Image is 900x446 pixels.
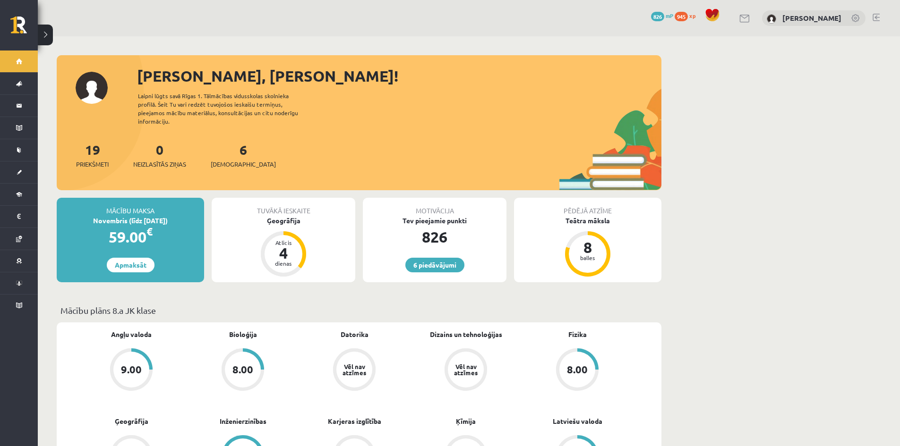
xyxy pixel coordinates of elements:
span: mP [666,12,673,19]
a: 0Neizlasītās ziņas [133,141,186,169]
a: 8.00 [187,348,299,393]
a: Bioloģija [229,329,257,339]
a: Ģeogrāfija [115,416,148,426]
a: Fizika [568,329,587,339]
a: 6 piedāvājumi [405,258,464,272]
span: Neizlasītās ziņas [133,160,186,169]
div: 8 [574,240,602,255]
div: 4 [269,245,298,261]
a: Angļu valoda [111,329,152,339]
div: Laipni lūgts savā Rīgas 1. Tālmācības vidusskolas skolnieka profilā. Šeit Tu vari redzēt tuvojošo... [138,92,315,126]
a: 9.00 [76,348,187,393]
div: Tuvākā ieskaite [212,198,355,216]
a: Latviešu valoda [553,416,602,426]
div: Ģeogrāfija [212,216,355,226]
span: [DEMOGRAPHIC_DATA] [211,160,276,169]
div: dienas [269,261,298,266]
span: 945 [675,12,688,21]
a: 8.00 [522,348,633,393]
a: 945 xp [675,12,700,19]
div: 8.00 [567,364,588,375]
span: 826 [651,12,664,21]
a: Vēl nav atzīmes [299,348,410,393]
span: xp [689,12,695,19]
a: Inženierzinības [220,416,266,426]
div: 9.00 [121,364,142,375]
a: Apmaksāt [107,258,154,272]
a: 19Priekšmeti [76,141,109,169]
span: € [146,225,153,238]
a: Rīgas 1. Tālmācības vidusskola [10,17,38,40]
a: 826 mP [651,12,673,19]
img: Margarita Borsa [767,14,776,24]
a: Vēl nav atzīmes [410,348,522,393]
div: Novembris (līdz [DATE]) [57,216,204,226]
div: 826 [363,226,506,248]
div: Tev pieejamie punkti [363,216,506,226]
a: Ģeogrāfija Atlicis 4 dienas [212,216,355,278]
div: Mācību maksa [57,198,204,216]
div: [PERSON_NAME], [PERSON_NAME]! [137,65,661,87]
a: 6[DEMOGRAPHIC_DATA] [211,141,276,169]
a: [PERSON_NAME] [782,13,841,23]
div: 8.00 [232,364,253,375]
a: Ķīmija [456,416,476,426]
span: Priekšmeti [76,160,109,169]
a: Karjeras izglītība [328,416,381,426]
div: Pēdējā atzīme [514,198,661,216]
div: Motivācija [363,198,506,216]
div: balles [574,255,602,261]
a: Teātra māksla 8 balles [514,216,661,278]
div: Vēl nav atzīmes [341,363,368,376]
div: Atlicis [269,240,298,245]
div: 59.00 [57,226,204,248]
a: Dizains un tehnoloģijas [430,329,502,339]
p: Mācību plāns 8.a JK klase [60,304,658,317]
div: Teātra māksla [514,216,661,226]
a: Datorika [341,329,369,339]
div: Vēl nav atzīmes [453,363,479,376]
